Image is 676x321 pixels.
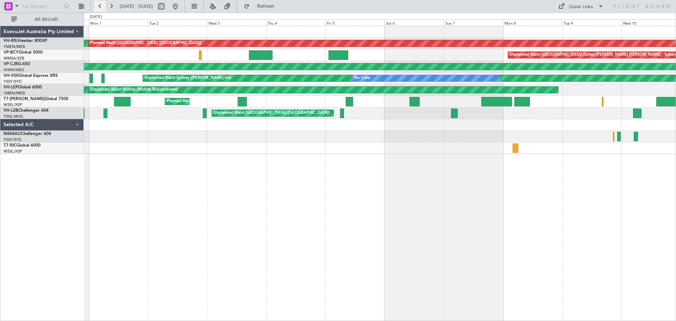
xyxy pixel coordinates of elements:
[562,19,621,26] div: Tue 9
[4,132,21,136] span: N604AU
[207,19,266,26] div: Wed 3
[148,19,207,26] div: Tue 2
[4,109,49,113] a: VH-L2BChallenger 604
[4,67,24,73] a: VHHH/HKG
[4,56,24,61] a: WMSA/SZB
[4,149,22,154] a: WSSL/XSP
[214,108,330,118] div: Unplanned Maint [GEOGRAPHIC_DATA] ([GEOGRAPHIC_DATA])
[240,1,283,12] button: Refresh
[8,14,76,25] button: All Aircraft
[90,14,102,20] div: [DATE]
[4,62,18,66] span: VP-CJR
[4,114,24,119] a: YSHL/WOL
[4,62,30,66] a: VP-CJRG-650
[4,143,40,148] a: T7-RICGlobal 6000
[4,109,18,113] span: VH-L2B
[444,19,503,26] div: Sun 7
[4,143,17,148] span: T7-RIC
[4,85,18,89] span: VH-LEP
[354,73,370,84] div: No Crew
[4,97,68,101] a: T7-[PERSON_NAME]Global 7500
[4,50,43,55] a: VP-BCYGlobal 5000
[4,74,19,78] span: VH-VSK
[325,19,384,26] div: Fri 5
[4,44,25,49] a: YMEN/MEB
[251,4,281,9] span: Refresh
[4,39,18,43] span: VH-RIU
[90,85,178,95] div: Unplanned Maint Wichita (Wichita Mid-continent)
[4,39,47,43] a: VH-RIUHawker 800XP
[167,96,236,107] div: Planned Maint Dubai (Al Maktoum Intl)
[4,97,44,101] span: T7-[PERSON_NAME]
[569,4,593,11] div: Quick Links
[4,79,21,84] a: YSSY/SYD
[21,1,62,12] input: Trip Number
[555,1,607,12] button: Quick Links
[120,3,153,10] span: [DATE] - [DATE]
[4,50,19,55] span: VP-BCY
[503,19,562,26] div: Mon 8
[4,91,25,96] a: YMEN/MEB
[4,102,22,107] a: WSSL/XSP
[4,85,42,89] a: VH-LEPGlobal 6000
[4,132,51,136] a: N604AUChallenger 604
[384,19,444,26] div: Sat 6
[4,74,58,78] a: VH-VSKGlobal Express XRS
[89,19,148,26] div: Mon 1
[145,73,231,84] div: Unplanned Maint Sydney ([PERSON_NAME] Intl)
[4,137,21,142] a: YSSY/SYD
[18,17,74,22] span: All Aircraft
[266,19,325,26] div: Thu 4
[90,38,201,49] div: Planned Maint [GEOGRAPHIC_DATA] ([GEOGRAPHIC_DATA])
